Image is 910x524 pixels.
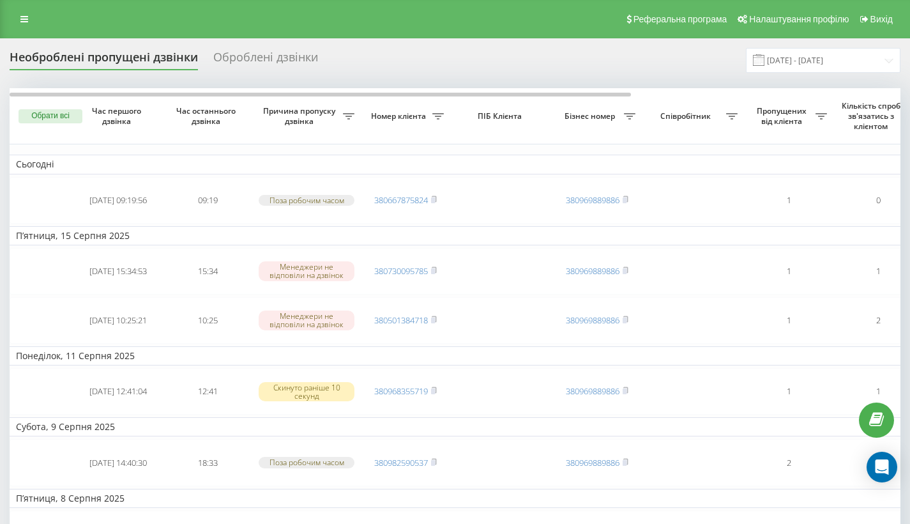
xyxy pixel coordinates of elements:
[259,195,354,206] div: Поза робочим часом
[749,14,849,24] span: Налаштування профілю
[867,452,897,482] div: Open Intercom Messenger
[163,177,252,224] td: 09:19
[559,111,624,121] span: Бізнес номер
[73,177,163,224] td: [DATE] 09:19:56
[648,111,726,121] span: Співробітник
[870,14,893,24] span: Вихід
[750,106,815,126] span: Пропущених від клієнта
[744,248,833,295] td: 1
[19,109,82,123] button: Обрати всі
[374,265,428,277] a: 380730095785
[566,194,619,206] a: 380969889886
[173,106,242,126] span: Час останнього дзвінка
[163,297,252,344] td: 10:25
[374,385,428,397] a: 380968355719
[633,14,727,24] span: Реферальна програма
[374,314,428,326] a: 380501384718
[73,368,163,415] td: [DATE] 12:41:04
[566,265,619,277] a: 380969889886
[566,457,619,468] a: 380969889886
[259,311,354,330] div: Менеджери не відповіли на дзвінок
[367,111,432,121] span: Номер клієнта
[213,50,318,70] div: Оброблені дзвінки
[374,194,428,206] a: 380667875824
[73,439,163,486] td: [DATE] 14:40:30
[744,439,833,486] td: 2
[163,368,252,415] td: 12:41
[744,368,833,415] td: 1
[73,248,163,295] td: [DATE] 15:34:53
[566,314,619,326] a: 380969889886
[744,177,833,224] td: 1
[840,101,905,131] span: Кількість спроб зв'язатись з клієнтом
[259,457,354,468] div: Поза робочим часом
[10,50,198,70] div: Необроблені пропущені дзвінки
[73,297,163,344] td: [DATE] 10:25:21
[566,385,619,397] a: 380969889886
[163,248,252,295] td: 15:34
[259,261,354,281] div: Менеджери не відповіли на дзвінок
[84,106,153,126] span: Час першого дзвінка
[163,439,252,486] td: 18:33
[259,106,343,126] span: Причина пропуску дзвінка
[744,297,833,344] td: 1
[461,111,542,121] span: ПІБ Клієнта
[374,457,428,468] a: 380982590537
[259,382,354,401] div: Скинуто раніше 10 секунд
